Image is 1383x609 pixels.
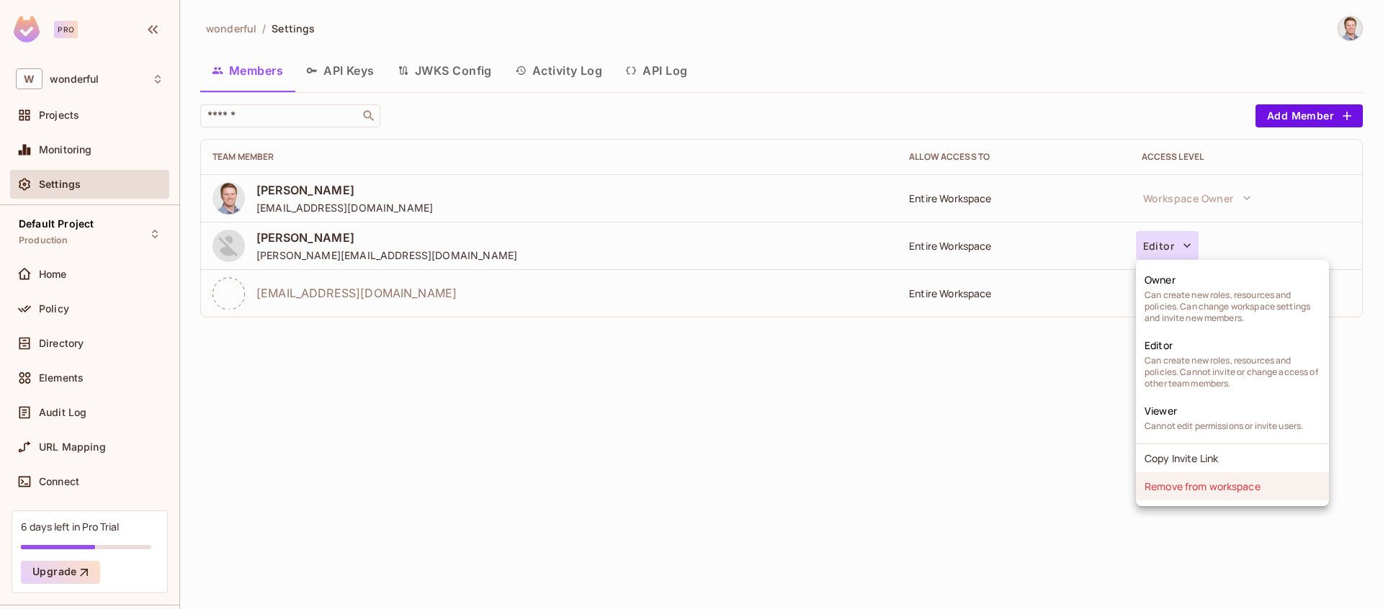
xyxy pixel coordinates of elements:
[1136,472,1329,500] li: Remove from workspace
[1145,355,1320,389] span: Can create new roles, resources and policies. Cannot invite or change access of other team members.
[1145,420,1303,432] span: Cannot edit permissions or invite users.
[1136,444,1329,472] li: Copy Invite Link
[1145,289,1320,324] span: Can create new roles, resources and policies. Can change workspace settings and invite new members.
[1145,273,1176,287] span: Owner
[1145,404,1177,418] span: Viewer
[1145,338,1173,352] span: Editor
